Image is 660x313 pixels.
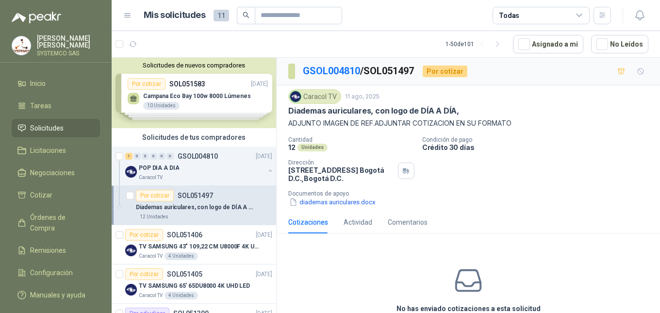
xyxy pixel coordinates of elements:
[139,242,260,251] p: TV SAMSUNG 43" 109,22 CM U8000F 4K UHD
[139,174,163,181] p: Caracol TV
[303,65,360,77] a: GSOL004810
[112,58,276,128] div: Solicitudes de nuevos compradoresPor cotizarSOL051583[DATE] Campana Eco Bay 100w 8000 Lúmenes10 U...
[125,229,163,241] div: Por cotizar
[256,152,272,161] p: [DATE]
[288,89,341,104] div: Caracol TV
[591,35,648,53] button: No Leídos
[30,190,52,200] span: Cotizar
[12,141,100,160] a: Licitaciones
[30,267,73,278] span: Configuración
[37,35,100,49] p: [PERSON_NAME] [PERSON_NAME]
[499,10,519,21] div: Todas
[30,245,66,256] span: Remisiones
[445,36,505,52] div: 1 - 50 de 101
[422,136,656,143] p: Condición de pago
[256,270,272,279] p: [DATE]
[243,12,249,18] span: search
[288,118,648,129] p: ADJUNTO IMAGEN DE REF.ADJUNTAR COTIZACION EN SU FORMATO
[167,231,202,238] p: SOL051406
[288,106,459,116] p: Diademas auriculares, con logo de DÍA A DÍA,
[125,268,163,280] div: Por cotizar
[142,153,149,160] div: 0
[12,36,31,55] img: Company Logo
[30,212,91,233] span: Órdenes de Compra
[303,64,415,79] p: / SOL051497
[178,192,213,199] p: SOL051497
[139,281,250,291] p: TV SAMSUNG 65' 65DU8000 4K UHD LED
[30,167,75,178] span: Negociaciones
[288,143,296,151] p: 12
[125,150,274,181] a: 1 0 0 0 0 0 GSOL004810[DATE] Company LogoPOP DIA A DIACaracol TV
[30,100,51,111] span: Tareas
[166,153,174,160] div: 0
[288,197,377,207] button: diademas auriculares.docx
[214,10,229,21] span: 11
[345,92,379,101] p: 11 ago, 2025
[133,153,141,160] div: 0
[12,186,100,204] a: Cotizar
[344,217,372,228] div: Actividad
[165,292,198,299] div: 4 Unidades
[136,213,172,221] div: 12 Unidades
[144,8,206,22] h1: Mis solicitudes
[12,74,100,93] a: Inicio
[12,286,100,304] a: Manuales y ayuda
[112,186,276,225] a: Por cotizarSOL051497Diademas auriculares, con logo de DÍA A DÍA,12 Unidades
[12,164,100,182] a: Negociaciones
[422,143,656,151] p: Crédito 30 días
[12,97,100,115] a: Tareas
[12,264,100,282] a: Configuración
[112,128,276,147] div: Solicitudes de tus compradores
[136,203,257,212] p: Diademas auriculares, con logo de DÍA A DÍA,
[115,62,272,69] button: Solicitudes de nuevos compradores
[12,12,61,23] img: Logo peakr
[12,208,100,237] a: Órdenes de Compra
[288,159,394,166] p: Dirección
[139,164,179,173] p: POP DIA A DIA
[139,292,163,299] p: Caracol TV
[388,217,428,228] div: Comentarios
[12,241,100,260] a: Remisiones
[139,252,163,260] p: Caracol TV
[112,225,276,264] a: Por cotizarSOL051406[DATE] Company LogoTV SAMSUNG 43" 109,22 CM U8000F 4K UHDCaracol TV4 Unidades
[167,271,202,278] p: SOL051405
[288,217,328,228] div: Cotizaciones
[288,166,394,182] p: [STREET_ADDRESS] Bogotá D.C. , Bogotá D.C.
[423,66,467,77] div: Por cotizar
[290,91,301,102] img: Company Logo
[150,153,157,160] div: 0
[125,153,132,160] div: 1
[513,35,583,53] button: Asignado a mi
[165,252,198,260] div: 4 Unidades
[136,190,174,201] div: Por cotizar
[30,123,64,133] span: Solicitudes
[288,136,414,143] p: Cantidad
[288,190,656,197] p: Documentos de apoyo
[256,231,272,240] p: [DATE]
[30,78,46,89] span: Inicio
[112,264,276,304] a: Por cotizarSOL051405[DATE] Company LogoTV SAMSUNG 65' 65DU8000 4K UHD LEDCaracol TV4 Unidades
[125,166,137,178] img: Company Logo
[125,245,137,256] img: Company Logo
[30,290,85,300] span: Manuales y ayuda
[125,284,137,296] img: Company Logo
[297,144,328,151] div: Unidades
[37,50,100,56] p: SYSTEMCO SAS
[178,153,218,160] p: GSOL004810
[158,153,165,160] div: 0
[12,119,100,137] a: Solicitudes
[30,145,66,156] span: Licitaciones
